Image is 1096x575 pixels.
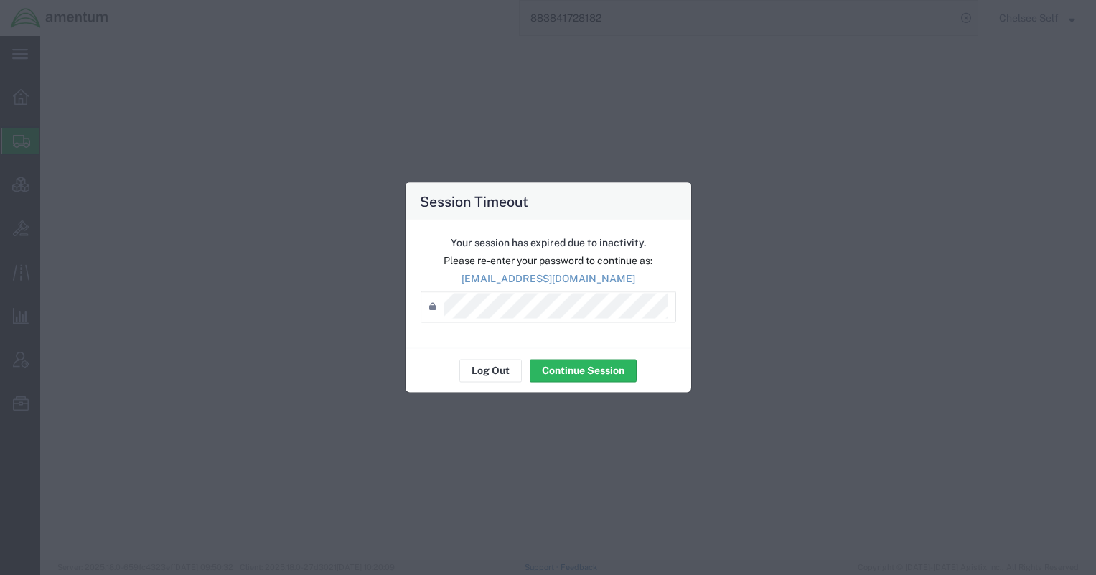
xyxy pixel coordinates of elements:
p: [EMAIL_ADDRESS][DOMAIN_NAME] [421,271,676,286]
h4: Session Timeout [420,190,528,211]
p: Your session has expired due to inactivity. [421,235,676,250]
button: Log Out [459,359,522,382]
button: Continue Session [530,359,637,382]
p: Please re-enter your password to continue as: [421,253,676,268]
